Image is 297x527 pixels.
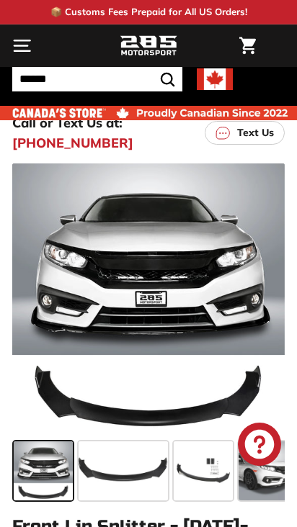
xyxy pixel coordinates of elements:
[120,34,177,58] img: Logo_285_Motorsport_areodynamics_components
[237,125,274,140] p: Text Us
[12,133,133,153] a: [PHONE_NUMBER]
[234,423,285,469] inbox-online-store-chat: Shopify online store chat
[12,67,182,91] input: Search
[205,121,285,145] a: Text Us
[232,25,263,66] a: Cart
[50,5,247,19] p: 📦 Customs Fees Prepaid for All US Orders!
[12,113,123,132] p: Call or Text Us at:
